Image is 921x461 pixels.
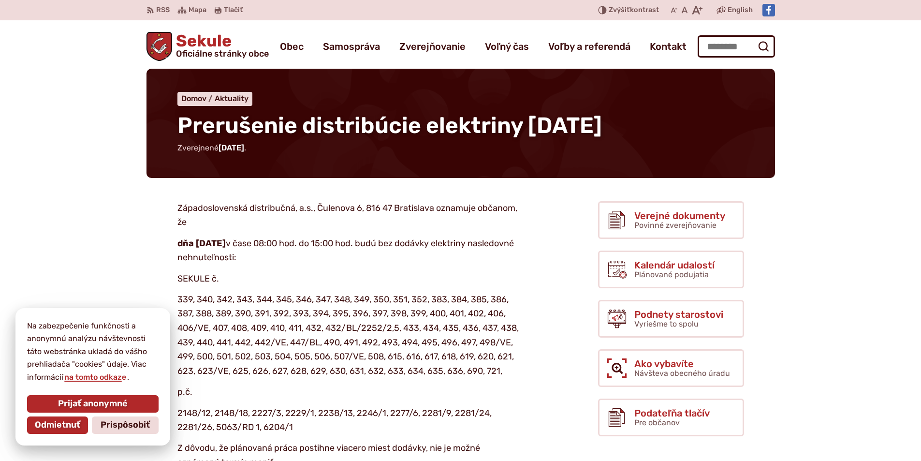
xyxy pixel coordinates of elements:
a: English [726,4,755,16]
img: Prejsť na domovskú stránku [146,32,173,61]
button: Odmietnuť [27,416,88,434]
a: Podnety starostovi Vyriešme to spolu [598,300,744,338]
strong: dňa [DATE] [177,238,226,249]
span: Domov [181,94,206,103]
span: kontrast [609,6,659,15]
span: Návšteva obecného úradu [634,369,730,378]
a: Voľby a referendá [548,33,630,60]
span: Verejné dokumenty [634,210,725,221]
p: p.č. [177,385,521,400]
span: Sekule [172,33,269,58]
a: Obec [280,33,304,60]
a: Zverejňovanie [399,33,466,60]
img: Prejsť na Facebook stránku [762,4,775,16]
span: Prispôsobiť [101,420,150,431]
p: SEKULE č. [177,272,521,286]
a: Aktuality [215,94,249,103]
span: Oficiálne stránky obce [176,49,269,58]
p: Zverejnené . [177,142,744,154]
button: Prijať anonymné [27,395,159,413]
a: Voľný čas [485,33,529,60]
span: Plánované podujatia [634,270,709,279]
a: Verejné dokumenty Povinné zverejňovanie [598,201,744,239]
a: Samospráva [323,33,380,60]
span: English [728,4,753,16]
span: Prerušenie distribúcie elektriny [DATE] [177,112,602,139]
a: Ako vybavíte Návšteva obecného úradu [598,349,744,387]
p: Západoslovenská distribučná, a.s., Čulenova 6, 816 47 Bratislava oznamuje občanom, že [177,201,521,230]
a: na tomto odkaze [63,372,127,382]
span: [DATE] [219,143,244,152]
p: v čase 08:00 hod. do 15:00 hod. budú bez dodávky elektriny nasledovné nehnuteľnosti: [177,237,521,265]
p: Na zabezpečenie funkčnosti a anonymnú analýzu návštevnosti táto webstránka ukladá do vášho prehli... [27,320,159,384]
span: Povinné zverejňovanie [634,221,716,230]
span: Kalendár udalostí [634,260,715,270]
span: Prijať anonymné [58,399,128,409]
span: Zvýšiť [609,6,630,14]
span: Tlačiť [224,6,243,15]
span: Vyriešme to spolu [634,319,699,328]
button: Prispôsobiť [92,416,159,434]
a: Domov [181,94,215,103]
a: Kalendár udalostí Plánované podujatia [598,251,744,288]
a: Kontakt [650,33,687,60]
a: Podateľňa tlačív Pre občanov [598,399,744,436]
span: Podnety starostovi [634,309,723,320]
span: Mapa [189,4,206,16]
p: 2148/12, 2148/18, 2227/3, 2229/1, 2238/13, 2246/1, 2277/6, 2281/9, 2281/24, 2281/26, 5063/RD 1, 6... [177,406,521,435]
span: Pre občanov [634,418,680,427]
p: 339, 340, 342, 343, 344, 345, 346, 347, 348, 349, 350, 351, 352, 383, 384, 385, 386, 387, 388, 38... [177,293,521,379]
span: RSS [156,4,170,16]
span: Podateľňa tlačív [634,408,710,418]
a: Logo Sekule, prejsť na domovskú stránku. [146,32,269,61]
span: Ako vybavíte [634,358,730,369]
span: Odmietnuť [35,420,80,431]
